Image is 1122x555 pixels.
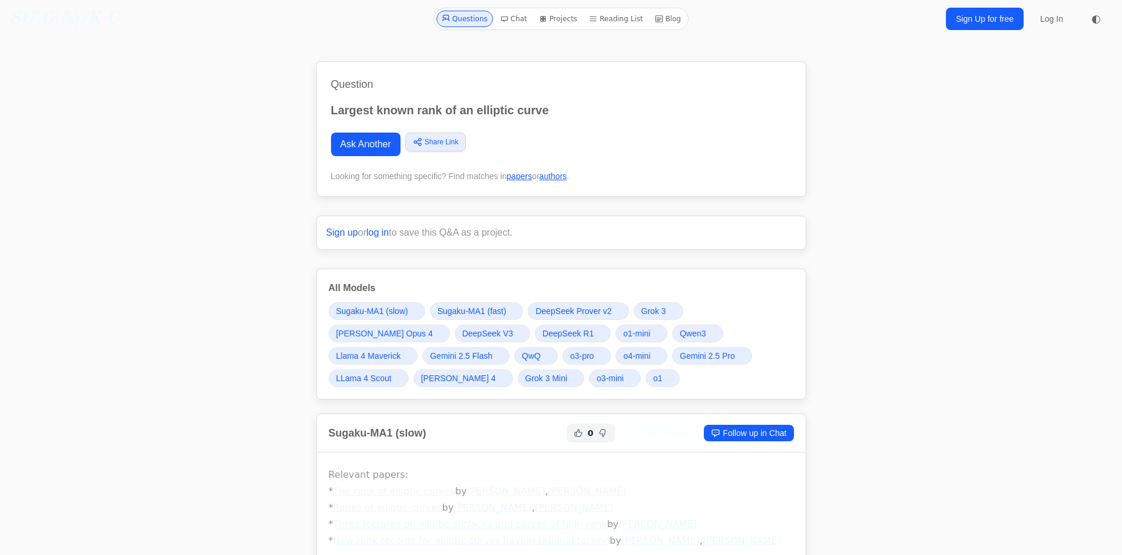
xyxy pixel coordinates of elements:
[336,350,401,362] span: Llama 4 Maverick
[653,372,663,384] span: o1
[623,350,650,362] span: o4-mini
[703,535,781,546] a: [PERSON_NAME]
[525,372,568,384] span: Grok 3 Mini
[589,369,641,387] a: o3-mini
[495,11,532,27] a: Chat
[588,427,594,439] span: 0
[329,302,425,320] a: Sugaku-MA1 (slow)
[542,328,594,339] span: DeepSeek R1
[331,133,401,156] a: Ask Another
[455,325,530,342] a: DeepSeek V3
[1091,14,1101,24] span: ◐
[436,11,493,27] a: Questions
[672,347,752,365] a: Gemini 2.5 Pro
[518,369,585,387] a: Grok 3 Mini
[336,328,433,339] span: [PERSON_NAME] Opus 4
[623,328,650,339] span: o1-mini
[329,369,409,387] a: LLama 4 Scout
[9,10,54,28] i: SU\G
[430,350,492,362] span: Gemini 2.5 Flash
[680,328,706,339] span: Qwen3
[329,347,418,365] a: Llama 4 Maverick
[329,467,794,549] p: Relevant papers: * by , * by , * by * by ,
[366,227,389,237] a: log in
[1033,8,1070,29] a: Log In
[946,8,1024,30] a: Sign Up for free
[331,102,792,118] p: Largest known rank of an elliptic curve
[425,137,458,147] span: Share Link
[1084,7,1108,31] button: ◐
[329,281,794,295] h3: All Models
[430,302,524,320] a: Sugaku-MA1 (fast)
[672,325,723,342] a: Qwen3
[422,347,509,365] a: Gemini 2.5 Flash
[333,485,455,497] a: The rank of elliptic curves
[534,11,582,27] a: Projects
[621,535,700,546] a: [PERSON_NAME]
[596,426,610,440] button: Not Helpful
[336,372,392,384] span: LLama 4 Scout
[641,305,666,317] span: Grok 3
[548,485,626,497] a: [PERSON_NAME]
[535,305,611,317] span: DeepSeek Prover v2
[454,502,532,513] a: [PERSON_NAME]
[329,325,450,342] a: [PERSON_NAME] Opus 4
[462,328,513,339] span: DeepSeek V3
[80,10,120,28] i: /K·U
[421,372,496,384] span: [PERSON_NAME] 4
[333,502,442,513] a: Ranks of elliptic curves
[704,425,793,441] a: Follow up in Chat
[535,502,613,513] a: [PERSON_NAME]
[680,350,734,362] span: Gemini 2.5 Pro
[562,347,611,365] a: o3-pro
[413,369,513,387] a: [PERSON_NAME] 4
[570,350,594,362] span: o3-pro
[615,325,667,342] a: o1-mini
[326,227,358,237] a: Sign up
[333,518,607,530] a: Three lectures on elliptic surfaces and curves of high rank
[438,305,507,317] span: Sugaku-MA1 (fast)
[535,325,611,342] a: DeepSeek R1
[522,350,541,362] span: QwQ
[634,302,683,320] a: Grok 3
[507,171,532,181] a: papers
[333,535,610,546] a: New rank records for elliptic curves having rational torsion
[540,171,567,181] a: authors
[528,302,628,320] a: DeepSeek Prover v2
[618,518,697,530] a: [PERSON_NAME]
[646,369,680,387] a: o1
[584,11,648,27] a: Reading List
[331,170,792,182] div: Looking for something specific? Find matches in or .
[650,11,686,27] a: Blog
[615,347,667,365] a: o4-mini
[331,76,792,92] h1: Question
[597,372,624,384] span: o3-mini
[571,426,585,440] button: Helpful
[326,226,796,240] p: or to save this Q&A as a project.
[514,347,558,365] a: QwQ
[9,8,120,29] a: SU\G(𝔸)/K·U
[336,305,408,317] span: Sugaku-MA1 (slow)
[329,425,426,441] h2: Sugaku-MA1 (slow)
[466,485,545,497] a: [PERSON_NAME]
